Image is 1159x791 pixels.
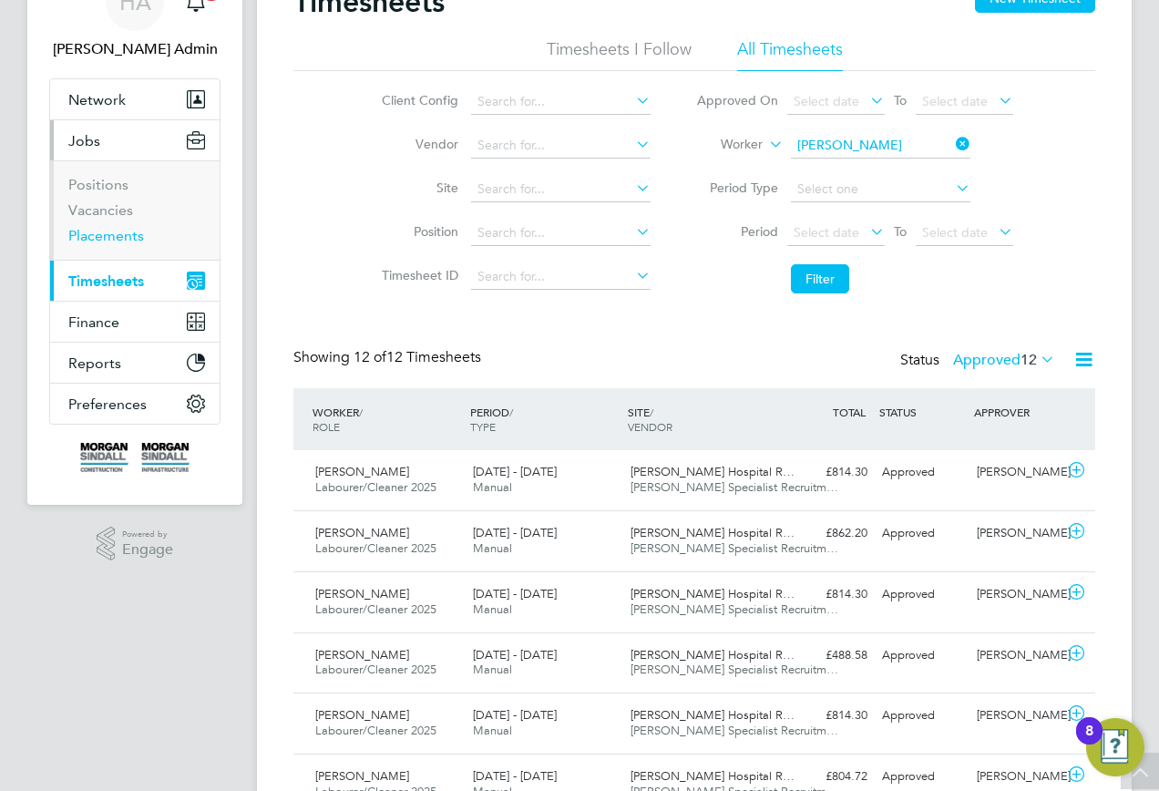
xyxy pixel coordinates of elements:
[315,464,409,479] span: [PERSON_NAME]
[650,405,653,419] span: /
[473,525,557,540] span: [DATE] - [DATE]
[631,479,838,495] span: [PERSON_NAME] Specialist Recruitm…
[780,519,875,549] div: £862.20
[68,313,119,331] span: Finance
[315,479,436,495] span: Labourer/Cleaner 2025
[969,457,1064,488] div: [PERSON_NAME]
[466,395,623,443] div: PERIOD
[49,38,221,60] span: Hays Admin
[631,464,795,479] span: [PERSON_NAME] Hospital R…
[50,261,220,301] button: Timesheets
[875,519,969,549] div: Approved
[68,272,144,290] span: Timesheets
[780,641,875,671] div: £488.58
[969,519,1064,549] div: [PERSON_NAME]
[922,224,988,241] span: Select date
[68,91,126,108] span: Network
[50,79,220,119] button: Network
[471,133,651,159] input: Search for...
[875,580,969,610] div: Approved
[68,132,100,149] span: Jobs
[875,701,969,731] div: Approved
[953,351,1055,369] label: Approved
[473,723,512,738] span: Manual
[68,176,128,193] a: Positions
[473,601,512,617] span: Manual
[376,267,458,283] label: Timesheet ID
[631,540,838,556] span: [PERSON_NAME] Specialist Recruitm…
[791,177,970,202] input: Select one
[473,768,557,784] span: [DATE] - [DATE]
[875,395,969,428] div: STATUS
[50,343,220,383] button: Reports
[471,177,651,202] input: Search for...
[473,662,512,677] span: Manual
[471,89,651,115] input: Search for...
[376,180,458,196] label: Site
[681,136,763,154] label: Worker
[628,419,672,434] span: VENDOR
[888,88,912,112] span: To
[888,220,912,243] span: To
[122,527,173,542] span: Powered by
[473,464,557,479] span: [DATE] - [DATE]
[473,540,512,556] span: Manual
[875,457,969,488] div: Approved
[696,223,778,240] label: Period
[97,527,174,561] a: Powered byEngage
[473,479,512,495] span: Manual
[631,662,838,677] span: [PERSON_NAME] Specialist Recruitm…
[631,601,838,617] span: [PERSON_NAME] Specialist Recruitm…
[547,38,692,71] li: Timesheets I Follow
[315,707,409,723] span: [PERSON_NAME]
[791,264,849,293] button: Filter
[696,92,778,108] label: Approved On
[315,586,409,601] span: [PERSON_NAME]
[1021,351,1037,369] span: 12
[875,641,969,671] div: Approved
[315,525,409,540] span: [PERSON_NAME]
[68,227,144,244] a: Placements
[794,93,859,109] span: Select date
[68,201,133,219] a: Vacancies
[315,540,436,556] span: Labourer/Cleaner 2025
[315,768,409,784] span: [PERSON_NAME]
[833,405,866,419] span: TOTAL
[696,180,778,196] label: Period Type
[631,647,795,663] span: [PERSON_NAME] Hospital R…
[473,707,557,723] span: [DATE] - [DATE]
[922,93,988,109] span: Select date
[969,701,1064,731] div: [PERSON_NAME]
[969,641,1064,671] div: [PERSON_NAME]
[315,723,436,738] span: Labourer/Cleaner 2025
[376,136,458,152] label: Vendor
[376,223,458,240] label: Position
[1085,731,1093,755] div: 8
[623,395,781,443] div: SITE
[376,92,458,108] label: Client Config
[473,647,557,663] span: [DATE] - [DATE]
[50,120,220,160] button: Jobs
[359,405,363,419] span: /
[969,580,1064,610] div: [PERSON_NAME]
[737,38,843,71] li: All Timesheets
[780,701,875,731] div: £814.30
[315,647,409,663] span: [PERSON_NAME]
[80,443,190,472] img: morgansindall-logo-retina.png
[68,395,147,413] span: Preferences
[49,443,221,472] a: Go to home page
[780,580,875,610] div: £814.30
[631,707,795,723] span: [PERSON_NAME] Hospital R…
[50,384,220,424] button: Preferences
[780,457,875,488] div: £814.30
[473,586,557,601] span: [DATE] - [DATE]
[50,302,220,342] button: Finance
[471,264,651,290] input: Search for...
[631,525,795,540] span: [PERSON_NAME] Hospital R…
[471,221,651,246] input: Search for...
[631,723,838,738] span: [PERSON_NAME] Specialist Recruitm…
[293,348,485,367] div: Showing
[313,419,340,434] span: ROLE
[969,395,1064,428] div: APPROVER
[631,768,795,784] span: [PERSON_NAME] Hospital R…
